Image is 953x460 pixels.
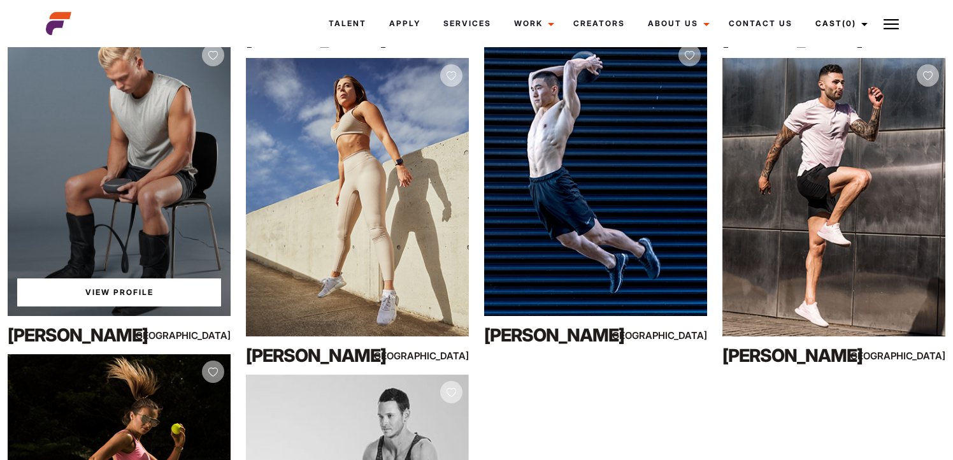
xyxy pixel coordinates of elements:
a: View Tristin'sProfile [17,278,221,306]
a: Services [432,6,503,41]
div: [PERSON_NAME] [246,343,380,368]
a: Cast(0) [804,6,875,41]
div: [GEOGRAPHIC_DATA] [878,348,945,364]
a: Apply [378,6,432,41]
div: [GEOGRAPHIC_DATA] [164,327,231,343]
div: [PERSON_NAME] [722,343,856,368]
img: cropped-aefm-brand-fav-22-square.png [46,11,71,36]
a: Contact Us [717,6,804,41]
a: Work [503,6,562,41]
div: [PERSON_NAME] [8,322,141,348]
div: [PERSON_NAME] [484,322,618,348]
a: About Us [636,6,717,41]
a: Talent [317,6,378,41]
a: Creators [562,6,636,41]
span: (0) [842,18,856,28]
img: Burger icon [884,17,899,32]
div: [GEOGRAPHIC_DATA] [640,327,707,343]
div: [GEOGRAPHIC_DATA] [402,348,469,364]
